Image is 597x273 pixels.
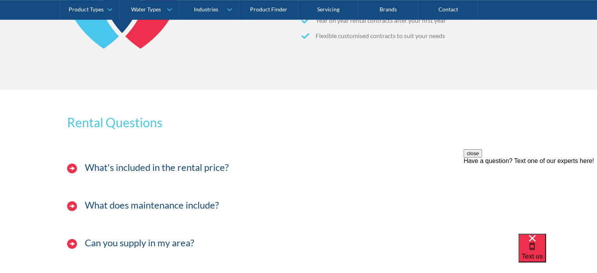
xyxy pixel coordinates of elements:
[85,237,194,249] h4: Can you supply in my area?
[518,234,597,273] iframe: podium webchat widget bubble
[194,6,218,13] div: Industries
[85,162,229,173] h4: What's included in the rental price?
[301,16,530,25] li: Year on year rental contracts after your first year
[85,200,219,211] h4: What does maintenance include?
[464,149,597,244] iframe: podium webchat widget prompt
[301,31,530,40] li: Flexible customised contracts to suit your needs
[131,6,161,13] div: Water Types
[69,6,104,13] div: Product Types
[67,113,530,132] h2: Rental Questions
